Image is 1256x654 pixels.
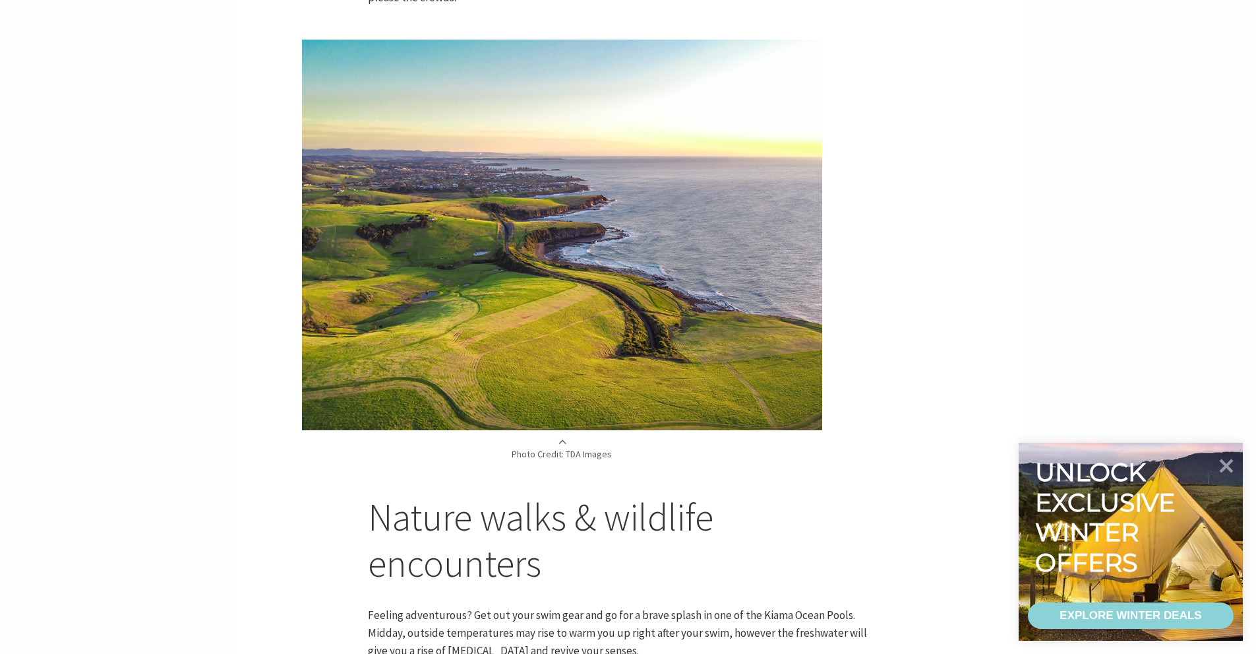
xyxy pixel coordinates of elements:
[1060,603,1201,629] div: EXPLORE WINTER DEALS
[302,437,822,461] p: Photo Credit: TDA Images
[1028,603,1234,629] a: EXPLORE WINTER DEALS
[302,40,822,430] img: Kiama Coast Walk
[368,494,888,586] h2: Nature walks & wildlife encounters
[1035,457,1181,577] div: Unlock exclusive winter offers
